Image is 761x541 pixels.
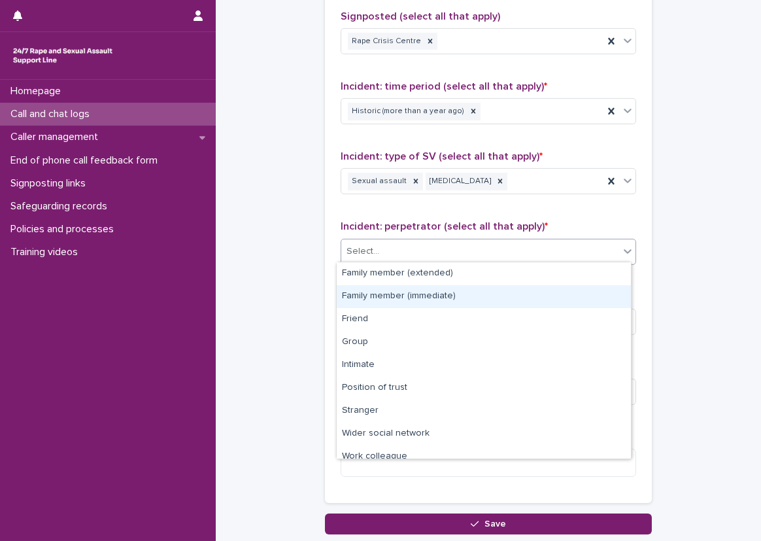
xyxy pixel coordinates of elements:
[337,377,631,400] div: Position of trust
[5,108,100,120] p: Call and chat logs
[337,354,631,377] div: Intimate
[347,245,379,258] div: Select...
[5,177,96,190] p: Signposting links
[5,154,168,167] p: End of phone call feedback form
[341,81,547,92] span: Incident: time period (select all that apply)
[341,221,548,232] span: Incident: perpetrator (select all that apply)
[5,246,88,258] p: Training videos
[10,43,115,69] img: rhQMoQhaT3yELyF149Cw
[337,262,631,285] div: Family member (extended)
[5,200,118,213] p: Safeguarding records
[484,519,506,529] span: Save
[348,103,466,120] div: Historic (more than a year ago)
[426,173,493,190] div: [MEDICAL_DATA]
[5,131,109,143] p: Caller management
[348,173,409,190] div: Sexual assault
[5,223,124,236] p: Policies and processes
[337,423,631,445] div: Wider social network
[337,400,631,423] div: Stranger
[337,308,631,331] div: Friend
[341,151,543,162] span: Incident: type of SV (select all that apply)
[337,445,631,468] div: Work colleague
[348,33,423,50] div: Rape Crisis Centre
[337,285,631,308] div: Family member (immediate)
[337,331,631,354] div: Group
[325,514,652,534] button: Save
[341,11,500,22] span: Signposted (select all that apply)
[5,85,71,97] p: Homepage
